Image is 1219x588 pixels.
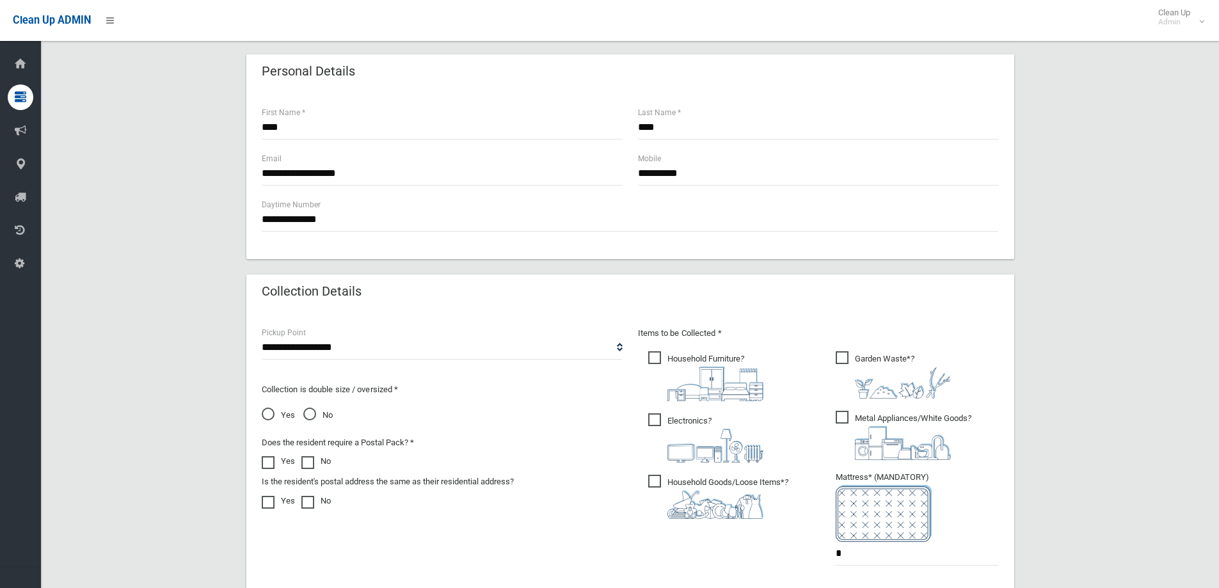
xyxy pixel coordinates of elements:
[836,351,951,399] span: Garden Waste*
[246,279,377,304] header: Collection Details
[1158,17,1190,27] small: Admin
[246,59,370,84] header: Personal Details
[667,416,763,463] i: ?
[648,475,788,519] span: Household Goods/Loose Items*
[1152,8,1203,27] span: Clean Up
[648,351,763,401] span: Household Furniture
[262,435,414,450] label: Does the resident require a Postal Pack? *
[855,354,951,399] i: ?
[667,367,763,401] img: aa9efdbe659d29b613fca23ba79d85cb.png
[667,354,763,401] i: ?
[836,472,999,542] span: Mattress* (MANDATORY)
[667,490,763,519] img: b13cc3517677393f34c0a387616ef184.png
[855,426,951,460] img: 36c1b0289cb1767239cdd3de9e694f19.png
[262,454,295,469] label: Yes
[648,413,763,463] span: Electronics
[667,477,788,519] i: ?
[262,493,295,509] label: Yes
[301,454,331,469] label: No
[855,413,971,460] i: ?
[262,382,623,397] p: Collection is double size / oversized *
[836,411,971,460] span: Metal Appliances/White Goods
[301,493,331,509] label: No
[855,367,951,399] img: 4fd8a5c772b2c999c83690221e5242e0.png
[638,326,999,341] p: Items to be Collected *
[303,408,333,423] span: No
[262,474,514,489] label: Is the resident's postal address the same as their residential address?
[836,485,932,542] img: e7408bece873d2c1783593a074e5cb2f.png
[667,429,763,463] img: 394712a680b73dbc3d2a6a3a7ffe5a07.png
[13,14,91,26] span: Clean Up ADMIN
[262,408,295,423] span: Yes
